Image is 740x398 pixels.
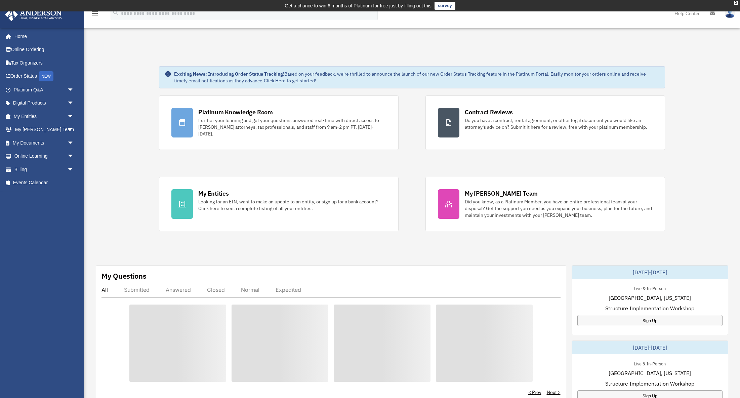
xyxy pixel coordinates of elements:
[425,95,665,150] a: Contract Reviews Do you have a contract, rental agreement, or other legal document you would like...
[465,189,538,198] div: My [PERSON_NAME] Team
[609,294,691,302] span: [GEOGRAPHIC_DATA], [US_STATE]
[628,360,671,367] div: Live & In-Person
[5,56,84,70] a: Tax Organizers
[605,304,694,312] span: Structure Implementation Workshop
[285,2,431,10] div: Get a chance to win 6 months of Platinum for free just by filling out this
[174,71,659,84] div: Based on your feedback, we're thrilled to announce the launch of our new Order Status Tracking fe...
[101,271,147,281] div: My Questions
[572,266,728,279] div: [DATE]-[DATE]
[67,110,81,123] span: arrow_drop_down
[39,71,53,81] div: NEW
[465,117,653,130] div: Do you have a contract, rental agreement, or other legal document you would like an attorney's ad...
[174,71,284,77] strong: Exciting News: Introducing Order Status Tracking!
[725,8,735,18] img: User Pic
[5,30,81,43] a: Home
[605,380,694,388] span: Structure Implementation Workshop
[5,70,84,83] a: Order StatusNEW
[91,12,99,17] a: menu
[241,286,259,293] div: Normal
[276,286,301,293] div: Expedited
[159,95,399,150] a: Platinum Knowledge Room Further your learning and get your questions answered real-time with dire...
[5,43,84,56] a: Online Ordering
[198,117,386,137] div: Further your learning and get your questions answered real-time with direct access to [PERSON_NAM...
[198,198,386,212] div: Looking for an EIN, want to make an update to an entity, or sign up for a bank account? Click her...
[5,163,84,176] a: Billingarrow_drop_down
[5,176,84,190] a: Events Calendar
[67,123,81,137] span: arrow_drop_down
[734,1,738,5] div: close
[547,389,561,396] a: Next >
[628,284,671,291] div: Live & In-Person
[465,198,653,218] div: Did you know, as a Platinum Member, you have an entire professional team at your disposal? Get th...
[264,78,316,84] a: Click Here to get started!
[67,96,81,110] span: arrow_drop_down
[166,286,191,293] div: Answered
[5,110,84,123] a: My Entitiesarrow_drop_down
[198,108,273,116] div: Platinum Knowledge Room
[101,286,108,293] div: All
[112,9,120,16] i: search
[5,150,84,163] a: Online Learningarrow_drop_down
[5,136,84,150] a: My Documentsarrow_drop_down
[5,83,84,96] a: Platinum Q&Aarrow_drop_down
[3,8,64,21] img: Anderson Advisors Platinum Portal
[159,177,399,231] a: My Entities Looking for an EIN, want to make an update to an entity, or sign up for a bank accoun...
[425,177,665,231] a: My [PERSON_NAME] Team Did you know, as a Platinum Member, you have an entire professional team at...
[528,389,541,396] a: < Prev
[435,2,455,10] a: survey
[465,108,513,116] div: Contract Reviews
[5,123,84,136] a: My [PERSON_NAME] Teamarrow_drop_down
[67,150,81,163] span: arrow_drop_down
[609,369,691,377] span: [GEOGRAPHIC_DATA], [US_STATE]
[91,9,99,17] i: menu
[207,286,225,293] div: Closed
[67,163,81,176] span: arrow_drop_down
[198,189,229,198] div: My Entities
[67,83,81,97] span: arrow_drop_down
[67,136,81,150] span: arrow_drop_down
[572,341,728,354] div: [DATE]-[DATE]
[5,96,84,110] a: Digital Productsarrow_drop_down
[124,286,150,293] div: Submitted
[577,315,723,326] a: Sign Up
